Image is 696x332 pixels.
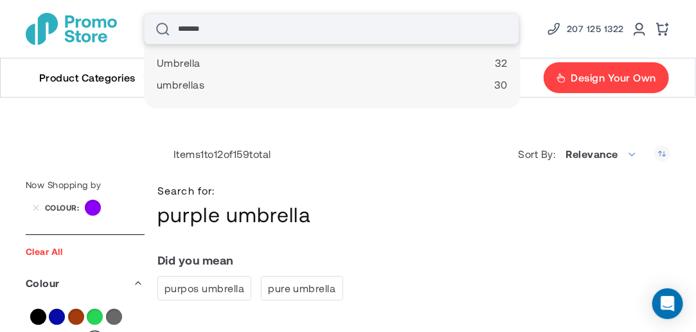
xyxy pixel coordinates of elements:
[157,78,204,91] span: umbrellas
[567,21,624,37] span: 207 125 1322
[201,148,204,160] span: 1
[157,184,310,228] h1: purple umbrella
[68,309,84,325] a: Brown
[546,21,624,37] a: Phone
[106,309,122,325] a: Grey
[214,148,224,160] span: 12
[157,254,670,266] dt: Did you mean
[566,148,618,160] span: Relevance
[147,13,178,44] button: Search
[571,71,656,84] span: Design Your Own
[157,57,201,69] span: Umbrella
[45,203,82,212] span: Colour
[559,141,645,167] span: Relevance
[32,204,40,212] a: Remove Colour Purple
[157,148,271,161] p: Items to of total
[26,13,117,45] a: store logo
[87,309,103,325] a: Green
[261,276,343,301] a: pure umbrella
[495,57,508,69] span: 32
[49,309,65,325] a: Blue
[654,146,670,162] a: Set Ascending Direction
[26,246,62,257] a: Clear All
[652,288,683,319] div: Open Intercom Messenger
[26,267,145,299] div: Colour
[26,179,101,190] span: Now Shopping by
[157,276,251,301] a: purpos umbrella
[157,184,310,197] span: Search for:
[519,148,559,161] label: Sort By
[233,148,249,160] span: 159
[494,78,508,91] span: 30
[30,309,46,325] a: Black
[26,13,117,45] img: Promotional Merchandise
[39,71,136,84] span: Product Categories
